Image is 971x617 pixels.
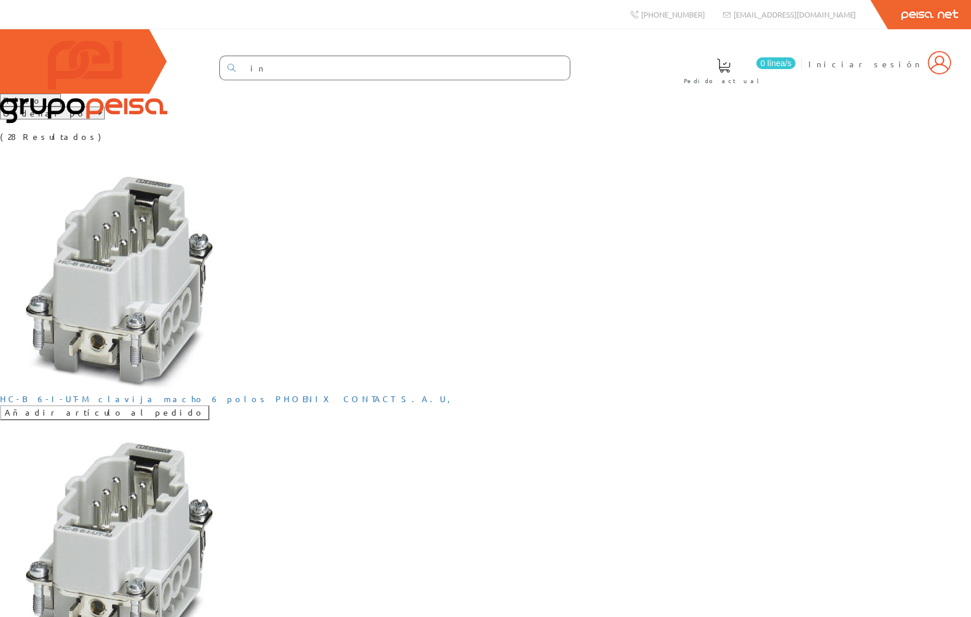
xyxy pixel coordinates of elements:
span: Pedido actual [684,75,763,87]
input: Buscar ... [243,56,570,80]
span: [EMAIL_ADDRESS][DOMAIN_NAME] [734,9,856,19]
span: 0 línea/s [756,57,796,69]
span: Iniciar sesión [808,58,922,70]
a: PHOENIX CONTACT S.A.U, [276,393,452,404]
span: [PHONE_NUMBER] [641,9,705,19]
a: Iniciar sesión [808,49,951,60]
